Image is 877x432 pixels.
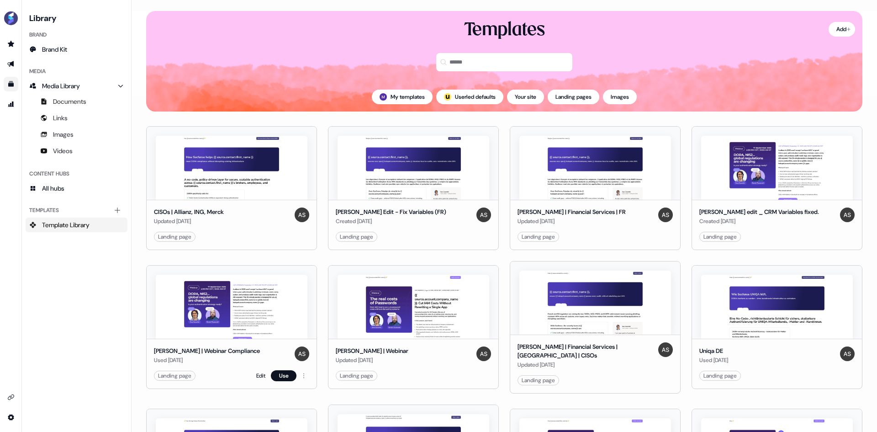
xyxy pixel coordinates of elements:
[53,146,73,155] span: Videos
[328,261,499,394] button: Sara | Webinar[PERSON_NAME] | WebinarUpdated [DATE]AntoniLanding page
[53,130,74,139] span: Images
[154,347,260,356] div: [PERSON_NAME] | Webinar Compliance
[26,11,127,24] h3: Library
[4,57,18,71] a: Go to outbound experience
[518,342,655,360] div: [PERSON_NAME] | Financial Services | [GEOGRAPHIC_DATA] | CISOs
[295,347,309,361] img: Antoni
[522,376,555,385] div: Landing page
[699,217,819,226] div: Created [DATE]
[4,97,18,112] a: Go to attribution
[840,347,855,361] img: Antoni
[380,93,387,101] img: Maisie
[701,275,853,339] img: Uniqa DE
[476,347,491,361] img: Antoni
[699,347,728,356] div: Uniqa DE
[840,208,855,222] img: Antoni
[26,27,127,42] div: Brand
[699,208,819,217] div: [PERSON_NAME] edit _ CRM Variables fixed.
[42,220,90,229] span: Template Library
[829,22,855,37] button: Add
[519,271,671,335] img: Sara | Financial Services | France | CISOs
[42,45,67,54] span: Brand Kit
[271,370,296,381] button: Use
[703,232,737,241] div: Landing page
[154,217,224,226] div: Updated [DATE]
[519,136,671,200] img: Sara | Financial Services | FR
[53,113,68,123] span: Links
[26,94,127,109] a: Documents
[26,42,127,57] a: Brand Kit
[4,410,18,425] a: Go to integrations
[444,93,451,101] img: userled logo
[518,360,655,369] div: Updated [DATE]
[4,37,18,51] a: Go to prospects
[476,208,491,222] img: Antoni
[4,77,18,91] a: Go to templates
[154,356,260,365] div: Used [DATE]
[336,208,446,217] div: [PERSON_NAME] Edit - Fix Variables (FR)
[26,166,127,181] div: Content Hubs
[692,126,862,250] button: Ryan edit _ CRM Variables fixed. [PERSON_NAME] edit _ CRM Variables fixed.Created [DATE]AntoniLan...
[436,90,503,104] button: userled logo;Userled defaults
[26,203,127,218] div: Templates
[692,261,862,394] button: Uniqa DEUniqa DEUsed [DATE]AntoniLanding page
[336,347,408,356] div: [PERSON_NAME] | Webinar
[256,371,265,380] a: Edit
[703,371,737,380] div: Landing page
[156,136,307,200] img: CISOs | Allianz, ING, Merck
[340,371,373,380] div: Landing page
[26,79,127,93] a: Media Library
[444,93,451,101] div: ;
[42,81,80,91] span: Media Library
[522,232,555,241] div: Landing page
[53,97,86,106] span: Documents
[158,232,191,241] div: Landing page
[146,126,317,250] button: CISOs | Allianz, ING, MerckCISOs | Allianz, ING, MerckUpdated [DATE]AntoniLanding page
[603,90,637,104] button: Images
[295,208,309,222] img: Antoni
[658,342,673,357] img: Antoni
[26,144,127,158] a: Videos
[336,217,446,226] div: Created [DATE]
[336,356,408,365] div: Updated [DATE]
[4,390,18,405] a: Go to integrations
[548,90,599,104] button: Landing pages
[338,136,489,200] img: Ryan Edit - Fix Variables (FR)
[154,208,224,217] div: CISOs | Allianz, ING, Merck
[699,356,728,365] div: Used [DATE]
[372,90,433,104] button: My templates
[42,184,64,193] span: All hubs
[338,275,489,339] img: Sara | Webinar
[518,217,626,226] div: Updated [DATE]
[156,275,307,339] img: Sara | Webinar Compliance
[26,111,127,125] a: Links
[328,126,499,250] button: Ryan Edit - Fix Variables (FR)[PERSON_NAME] Edit - Fix Variables (FR)Created [DATE]AntoniLanding ...
[146,261,317,394] button: Sara | Webinar Compliance[PERSON_NAME] | Webinar ComplianceUsed [DATE]AntoniLanding pageEditUse
[507,90,544,104] button: Your site
[518,208,626,217] div: [PERSON_NAME] | Financial Services | FR
[464,18,545,42] div: Templates
[510,261,681,394] button: Sara | Financial Services | France | CISOs[PERSON_NAME] | Financial Services | [GEOGRAPHIC_DATA] ...
[26,218,127,232] a: Template Library
[658,208,673,222] img: Antoni
[701,136,853,200] img: Ryan edit _ CRM Variables fixed.
[26,127,127,142] a: Images
[510,126,681,250] button: Sara | Financial Services | FR[PERSON_NAME] | Financial Services | FRUpdated [DATE]AntoniLanding ...
[158,371,191,380] div: Landing page
[340,232,373,241] div: Landing page
[26,181,127,196] a: All hubs
[26,64,127,79] div: Media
